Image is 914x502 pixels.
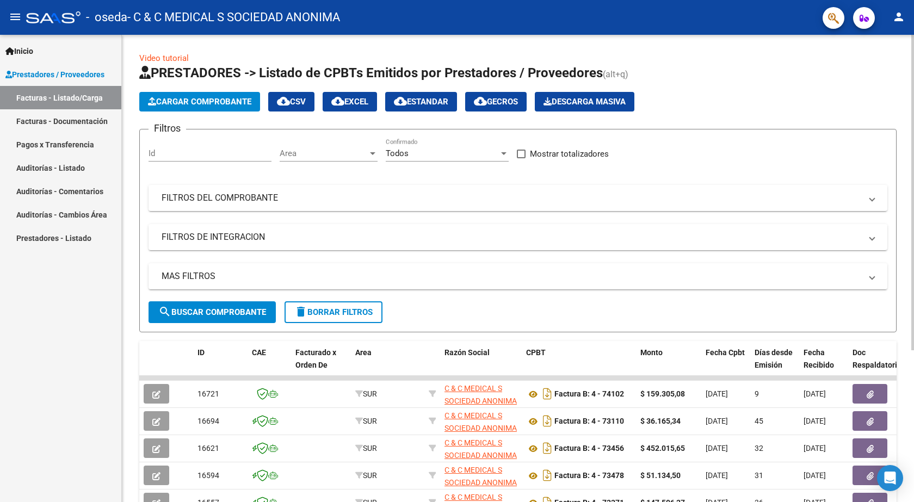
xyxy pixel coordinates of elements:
span: C & C MEDICAL S SOCIEDAD ANONIMA [444,466,517,487]
button: Buscar Comprobante [149,301,276,323]
button: EXCEL [323,92,377,111]
mat-icon: cloud_download [331,95,344,108]
datatable-header-cell: Razón Social [440,341,522,389]
i: Descargar documento [540,385,554,402]
strong: $ 36.165,34 [640,417,681,425]
span: - oseda [86,5,127,29]
i: Descargar documento [540,439,554,457]
span: SUR [355,389,377,398]
span: [DATE] [804,389,826,398]
datatable-header-cell: Días desde Emisión [750,341,799,389]
span: Inicio [5,45,33,57]
span: C & C MEDICAL S SOCIEDAD ANONIMA [444,384,517,405]
datatable-header-cell: Fecha Cpbt [701,341,750,389]
h3: Filtros [149,121,186,136]
datatable-header-cell: Area [351,341,424,389]
span: [DATE] [706,417,728,425]
span: Todos [386,148,409,158]
strong: $ 159.305,08 [640,389,685,398]
strong: Factura B: 4 - 73478 [554,472,624,480]
span: CSV [277,97,306,107]
span: Días desde Emisión [755,348,793,369]
strong: Factura B: 4 - 73110 [554,417,624,426]
span: Facturado x Orden De [295,348,336,369]
span: C & C MEDICAL S SOCIEDAD ANONIMA [444,411,517,432]
mat-icon: cloud_download [474,95,487,108]
span: 31 [755,471,763,480]
mat-icon: cloud_download [394,95,407,108]
span: [DATE] [706,444,728,453]
button: Gecros [465,92,527,111]
mat-expansion-panel-header: MAS FILTROS [149,263,887,289]
button: Cargar Comprobante [139,92,260,111]
span: SUR [355,417,377,425]
span: Monto [640,348,663,357]
mat-icon: search [158,305,171,318]
span: Mostrar totalizadores [530,147,609,160]
strong: $ 51.134,50 [640,471,681,480]
span: Fecha Recibido [804,348,834,369]
strong: Factura B: 4 - 73456 [554,444,624,453]
button: Descarga Masiva [535,92,634,111]
a: Video tutorial [139,53,189,63]
button: Borrar Filtros [285,301,382,323]
span: [DATE] [706,389,728,398]
span: Area [280,148,368,158]
span: [DATE] [804,417,826,425]
mat-panel-title: MAS FILTROS [162,270,861,282]
mat-panel-title: FILTROS DEL COMPROBANTE [162,192,861,204]
i: Descargar documento [540,412,554,430]
span: Cargar Comprobante [148,97,251,107]
span: ID [197,348,205,357]
span: [DATE] [804,471,826,480]
i: Descargar documento [540,467,554,484]
span: CAE [252,348,266,357]
strong: Factura B: 4 - 74102 [554,390,624,399]
span: 16721 [197,389,219,398]
span: [DATE] [804,444,826,453]
div: Open Intercom Messenger [877,465,903,491]
datatable-header-cell: Doc Respaldatoria [848,341,913,389]
span: C & C MEDICAL S SOCIEDAD ANONIMA [444,438,517,460]
span: Borrar Filtros [294,307,373,317]
span: Fecha Cpbt [706,348,745,357]
span: 32 [755,444,763,453]
div: 30707174702 [444,464,517,487]
span: 16694 [197,417,219,425]
span: Descarga Masiva [544,97,626,107]
mat-icon: person [892,10,905,23]
mat-panel-title: FILTROS DE INTEGRACION [162,231,861,243]
span: [DATE] [706,471,728,480]
datatable-header-cell: Facturado x Orden De [291,341,351,389]
datatable-header-cell: Monto [636,341,701,389]
datatable-header-cell: ID [193,341,248,389]
button: Estandar [385,92,457,111]
span: - C & C MEDICAL S SOCIEDAD ANONIMA [127,5,340,29]
div: 30707174702 [444,437,517,460]
span: 45 [755,417,763,425]
div: 30707174702 [444,410,517,432]
mat-icon: menu [9,10,22,23]
datatable-header-cell: CPBT [522,341,636,389]
mat-icon: cloud_download [277,95,290,108]
div: 30707174702 [444,382,517,405]
mat-expansion-panel-header: FILTROS DEL COMPROBANTE [149,185,887,211]
span: 9 [755,389,759,398]
app-download-masive: Descarga masiva de comprobantes (adjuntos) [535,92,634,111]
span: Estandar [394,97,448,107]
span: Buscar Comprobante [158,307,266,317]
span: EXCEL [331,97,368,107]
span: Doc Respaldatoria [853,348,901,369]
span: Area [355,348,372,357]
strong: $ 452.015,65 [640,444,685,453]
mat-icon: delete [294,305,307,318]
span: SUR [355,444,377,453]
span: 16594 [197,471,219,480]
span: Gecros [474,97,518,107]
span: PRESTADORES -> Listado de CPBTs Emitidos por Prestadores / Proveedores [139,65,603,80]
datatable-header-cell: CAE [248,341,291,389]
span: (alt+q) [603,69,628,79]
datatable-header-cell: Fecha Recibido [799,341,848,389]
span: 16621 [197,444,219,453]
span: SUR [355,471,377,480]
